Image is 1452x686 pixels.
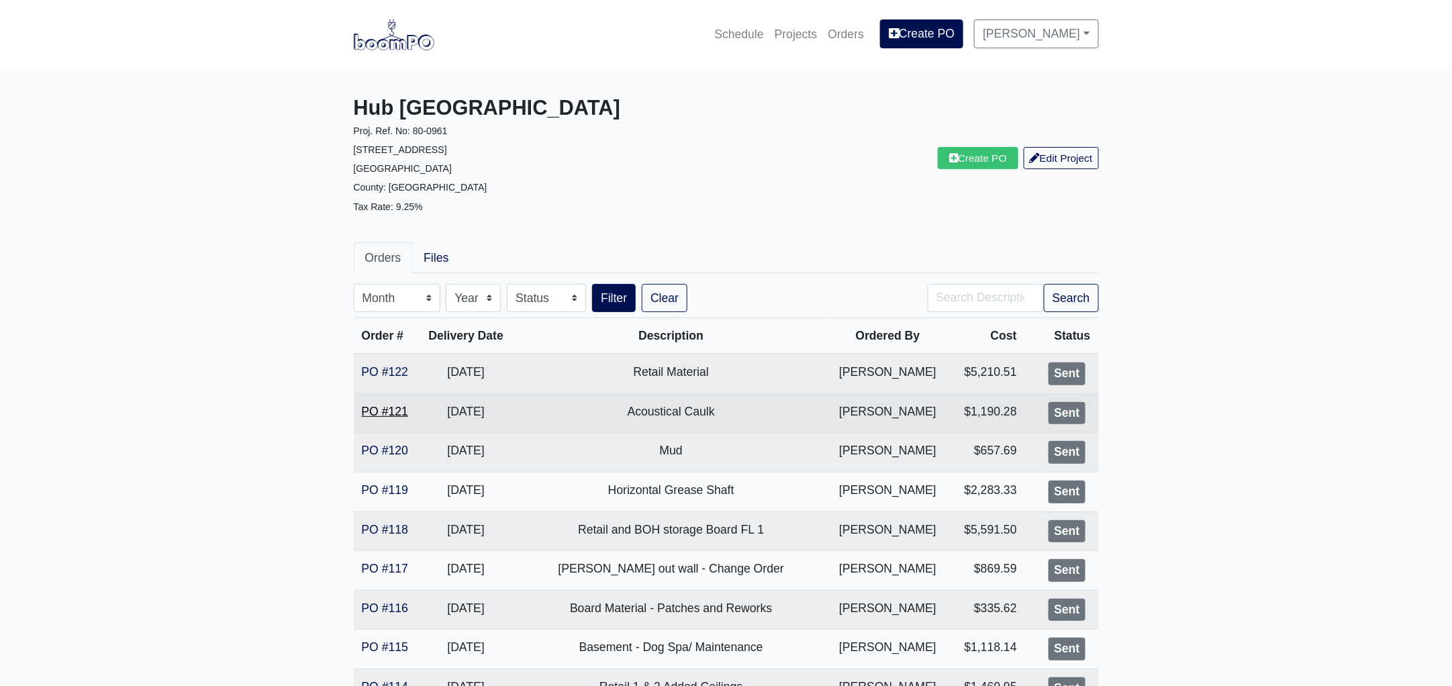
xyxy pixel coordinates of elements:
[829,318,947,354] th: Ordered By
[947,354,1025,393] td: $5,210.51
[947,433,1025,473] td: $657.69
[829,551,947,591] td: [PERSON_NAME]
[947,590,1025,630] td: $335.62
[822,19,869,49] a: Orders
[354,182,487,193] small: County: [GEOGRAPHIC_DATA]
[1024,147,1099,169] a: Edit Project
[362,523,408,536] a: PO #118
[829,511,947,551] td: [PERSON_NAME]
[829,393,947,433] td: [PERSON_NAME]
[362,483,408,497] a: PO #119
[354,96,716,121] h3: Hub [GEOGRAPHIC_DATA]
[514,551,829,591] td: [PERSON_NAME] out wall - Change Order
[947,318,1025,354] th: Cost
[947,511,1025,551] td: $5,591.50
[412,242,460,273] a: Files
[354,242,413,273] a: Orders
[928,284,1044,312] input: Search
[419,630,514,669] td: [DATE]
[769,19,823,49] a: Projects
[362,444,408,457] a: PO #120
[829,590,947,630] td: [PERSON_NAME]
[419,354,514,393] td: [DATE]
[362,405,408,418] a: PO #121
[419,433,514,473] td: [DATE]
[514,511,829,551] td: Retail and BOH storage Board FL 1
[362,601,408,615] a: PO #116
[354,318,419,354] th: Order #
[829,433,947,473] td: [PERSON_NAME]
[709,19,769,49] a: Schedule
[419,551,514,591] td: [DATE]
[1049,481,1085,503] div: Sent
[938,147,1018,169] a: Create PO
[880,19,963,48] a: Create PO
[354,144,447,155] small: [STREET_ADDRESS]
[1049,599,1085,622] div: Sent
[419,511,514,551] td: [DATE]
[592,284,636,312] button: Filter
[947,551,1025,591] td: $869.59
[514,590,829,630] td: Board Material - Patches and Reworks
[514,630,829,669] td: Basement - Dog Spa/ Maintenance
[974,19,1098,48] a: [PERSON_NAME]
[1049,441,1085,464] div: Sent
[1049,520,1085,543] div: Sent
[419,318,514,354] th: Delivery Date
[514,354,829,393] td: Retail Material
[829,630,947,669] td: [PERSON_NAME]
[362,640,408,654] a: PO #115
[1025,318,1099,354] th: Status
[354,163,452,174] small: [GEOGRAPHIC_DATA]
[947,630,1025,669] td: $1,118.14
[354,126,448,136] small: Proj. Ref. No: 80-0961
[1049,402,1085,425] div: Sent
[419,590,514,630] td: [DATE]
[514,472,829,511] td: Horizontal Grease Shaft
[514,433,829,473] td: Mud
[419,472,514,511] td: [DATE]
[514,318,829,354] th: Description
[947,393,1025,433] td: $1,190.28
[642,284,687,312] a: Clear
[514,393,829,433] td: Acoustical Caulk
[829,472,947,511] td: [PERSON_NAME]
[1044,284,1099,312] button: Search
[1049,638,1085,660] div: Sent
[1049,362,1085,385] div: Sent
[829,354,947,393] td: [PERSON_NAME]
[947,472,1025,511] td: $2,283.33
[362,562,408,575] a: PO #117
[354,19,434,50] img: boomPO
[1049,559,1085,582] div: Sent
[362,365,408,379] a: PO #122
[419,393,514,433] td: [DATE]
[354,201,423,212] small: Tax Rate: 9.25%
